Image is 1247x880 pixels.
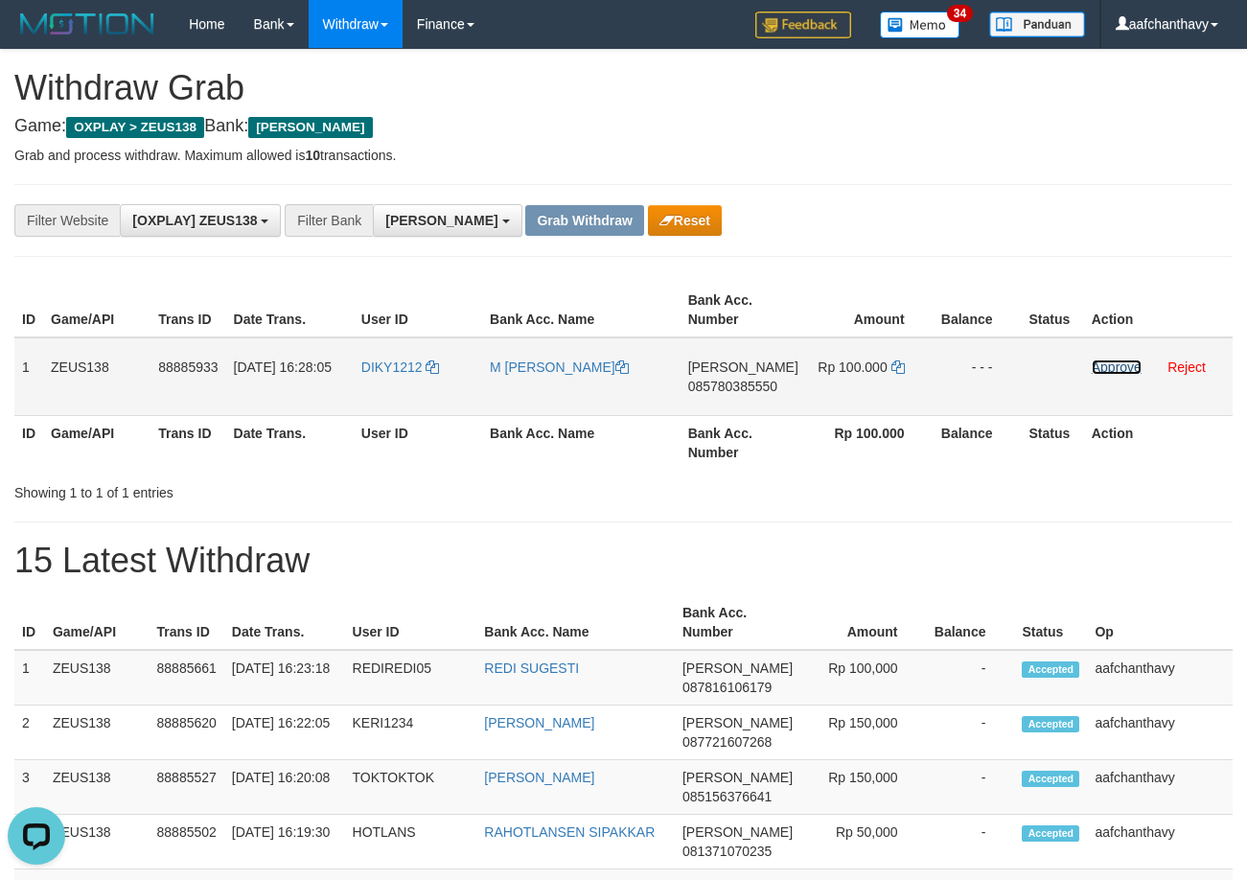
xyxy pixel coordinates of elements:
th: Balance [934,415,1022,470]
td: aafchanthavy [1087,760,1233,815]
a: Reject [1167,359,1206,375]
a: DIKY1212 [361,359,440,375]
button: Grab Withdraw [525,205,643,236]
span: 88885933 [158,359,218,375]
th: Game/API [45,595,150,650]
td: Rp 150,000 [800,706,926,760]
td: - [927,760,1015,815]
th: Amount [806,283,934,337]
td: 88885620 [150,706,224,760]
button: [PERSON_NAME] [373,204,521,237]
th: Date Trans. [224,595,345,650]
td: ZEUS138 [45,650,150,706]
span: Accepted [1022,716,1079,732]
span: Copy 087721607268 to clipboard [682,734,772,750]
td: 1 [14,337,43,416]
span: [PERSON_NAME] [682,824,793,840]
th: Bank Acc. Number [681,283,806,337]
a: REDI SUGESTI [484,660,579,676]
td: [DATE] 16:20:08 [224,760,345,815]
span: Rp 100.000 [818,359,887,375]
span: Accepted [1022,661,1079,678]
button: Open LiveChat chat widget [8,8,65,65]
td: 2 [14,706,45,760]
td: ZEUS138 [45,815,150,869]
th: ID [14,415,43,470]
a: Approve [1092,359,1142,375]
th: Bank Acc. Name [476,595,675,650]
td: - [927,650,1015,706]
th: User ID [345,595,477,650]
span: Copy 081371070235 to clipboard [682,844,772,859]
td: 88885661 [150,650,224,706]
a: M [PERSON_NAME] [490,359,629,375]
td: TOKTOKTOK [345,760,477,815]
img: Button%20Memo.svg [880,12,960,38]
span: 34 [947,5,973,22]
span: [PERSON_NAME] [682,715,793,730]
a: [PERSON_NAME] [484,770,594,785]
span: Accepted [1022,771,1079,787]
th: Status [1022,283,1084,337]
th: Game/API [43,415,150,470]
td: 3 [14,760,45,815]
a: RAHOTLANSEN SIPAKKAR [484,824,655,840]
h4: Game: Bank: [14,117,1233,136]
td: ZEUS138 [43,337,150,416]
th: Balance [934,283,1022,337]
td: 1 [14,650,45,706]
th: Trans ID [150,595,224,650]
th: Date Trans. [226,283,354,337]
span: Copy 087816106179 to clipboard [682,680,772,695]
a: Copy 100000 to clipboard [891,359,905,375]
th: Trans ID [150,283,225,337]
td: [DATE] 16:23:18 [224,650,345,706]
th: Date Trans. [226,415,354,470]
td: HOTLANS [345,815,477,869]
th: Bank Acc. Name [482,415,681,470]
button: [OXPLAY] ZEUS138 [120,204,281,237]
th: ID [14,283,43,337]
th: Op [1087,595,1233,650]
h1: Withdraw Grab [14,69,1233,107]
td: ZEUS138 [45,706,150,760]
th: Bank Acc. Number [675,595,800,650]
img: MOTION_logo.png [14,10,160,38]
th: Action [1084,415,1233,470]
td: 88885527 [150,760,224,815]
span: DIKY1212 [361,359,423,375]
th: Bank Acc. Name [482,283,681,337]
td: aafchanthavy [1087,706,1233,760]
td: aafchanthavy [1087,815,1233,869]
td: Rp 50,000 [800,815,926,869]
td: Rp 100,000 [800,650,926,706]
img: panduan.png [989,12,1085,37]
th: Balance [927,595,1015,650]
th: User ID [354,283,482,337]
td: 88885502 [150,815,224,869]
td: [DATE] 16:19:30 [224,815,345,869]
td: - - - [934,337,1022,416]
th: Status [1014,595,1087,650]
th: Game/API [43,283,150,337]
span: [PERSON_NAME] [385,213,497,228]
h1: 15 Latest Withdraw [14,542,1233,580]
span: Copy 085156376641 to clipboard [682,789,772,804]
td: - [927,706,1015,760]
strong: 10 [305,148,320,163]
span: [DATE] 16:28:05 [234,359,332,375]
span: [PERSON_NAME] [688,359,798,375]
span: Copy 085780385550 to clipboard [688,379,777,394]
td: aafchanthavy [1087,650,1233,706]
span: [PERSON_NAME] [682,770,793,785]
div: Filter Website [14,204,120,237]
span: OXPLAY > ZEUS138 [66,117,204,138]
td: Rp 150,000 [800,760,926,815]
th: Rp 100.000 [806,415,934,470]
td: ZEUS138 [45,760,150,815]
th: Action [1084,283,1233,337]
td: KERI1234 [345,706,477,760]
div: Filter Bank [285,204,373,237]
img: Feedback.jpg [755,12,851,38]
p: Grab and process withdraw. Maximum allowed is transactions. [14,146,1233,165]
